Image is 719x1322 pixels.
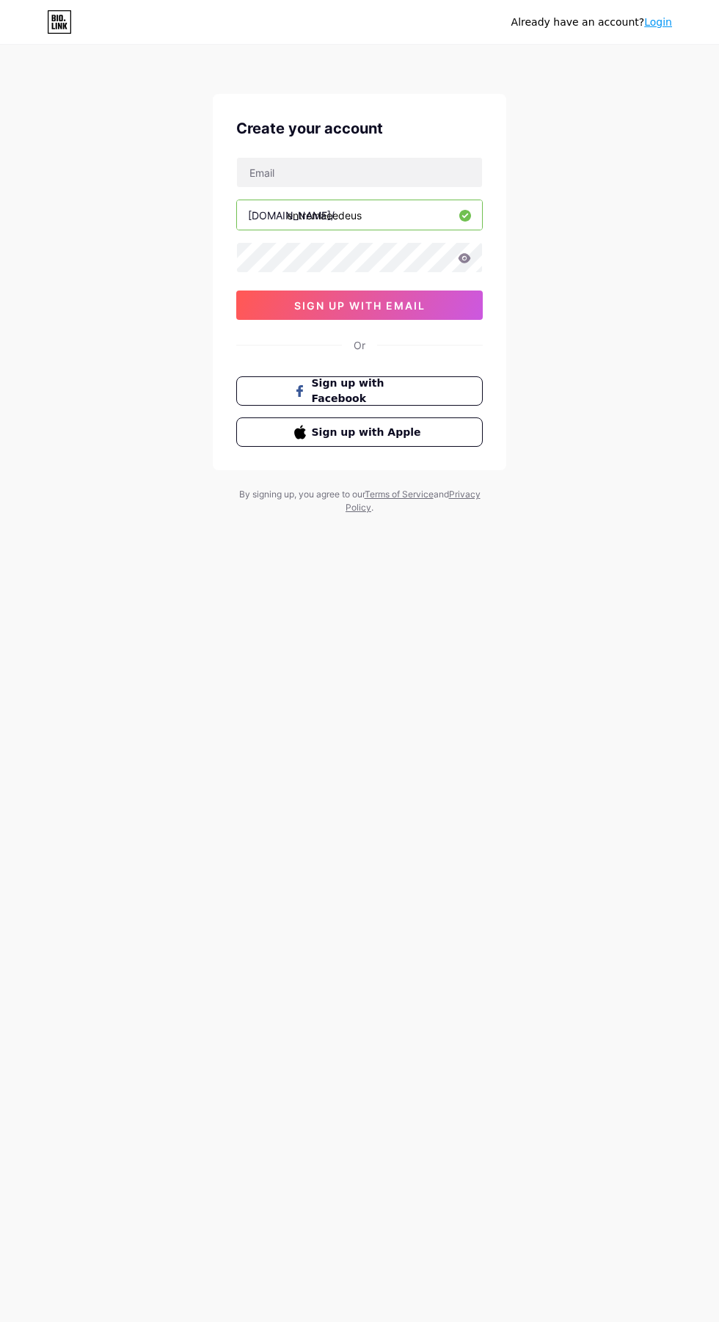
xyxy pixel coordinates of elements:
button: Sign up with Facebook [236,376,483,406]
div: [DOMAIN_NAME]/ [248,208,335,223]
input: username [237,200,482,230]
a: Terms of Service [365,489,434,500]
button: sign up with email [236,291,483,320]
div: By signing up, you agree to our and . [235,488,484,514]
span: Sign up with Apple [312,425,426,440]
button: Sign up with Apple [236,417,483,447]
span: sign up with email [294,299,426,312]
input: Email [237,158,482,187]
div: Create your account [236,117,483,139]
span: Sign up with Facebook [312,376,426,406]
a: Login [644,16,672,28]
div: Or [354,337,365,353]
div: Already have an account? [511,15,672,30]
